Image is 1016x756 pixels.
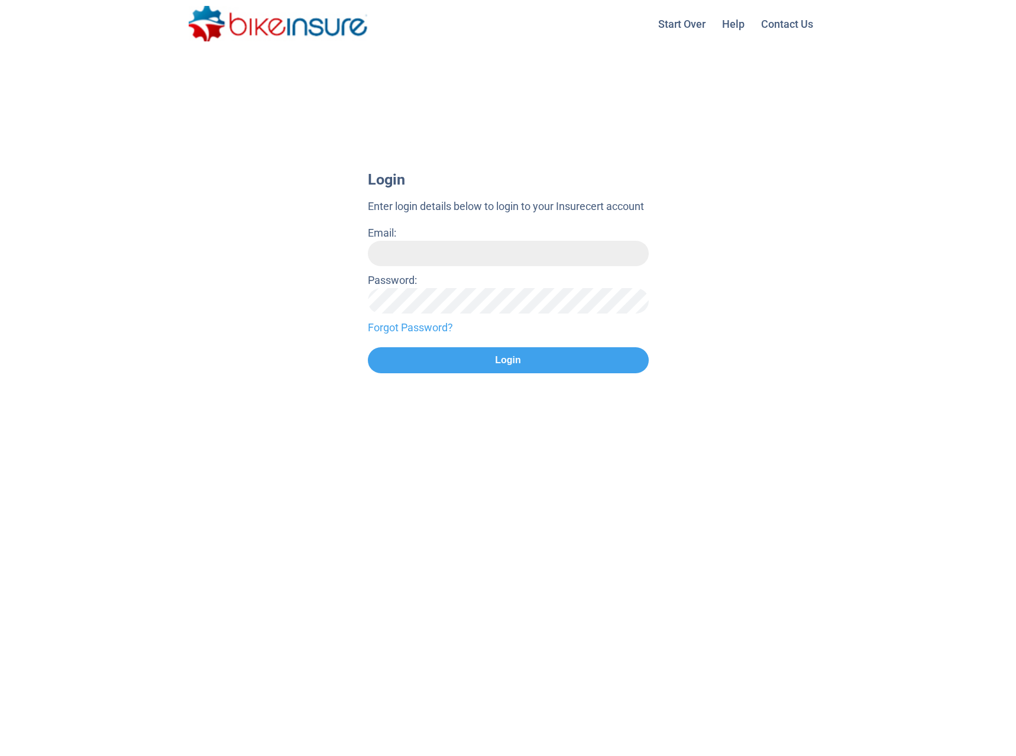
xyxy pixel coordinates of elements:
label: Password: [368,274,417,286]
p: Enter login details below to login to your Insurecert account [368,198,649,214]
a: Start Over [651,9,713,39]
a: Forgot Password? [368,319,649,335]
a: Contact Us [754,9,820,39]
label: Email: [368,227,396,239]
button: Login [368,347,649,373]
img: bikeinsure logo [189,6,367,41]
h1: Login [368,172,649,188]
